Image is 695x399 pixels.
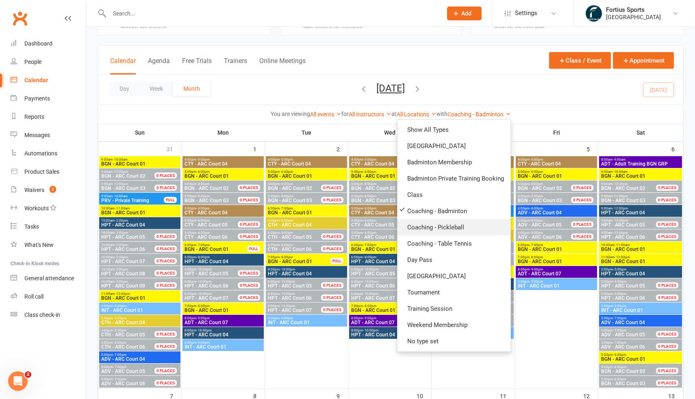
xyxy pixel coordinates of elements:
[268,234,312,240] span: CTH - ARC Court 05
[154,246,177,252] div: 0 PLACES
[517,158,595,161] span: 4:00pm
[24,312,60,318] div: Class check-in
[351,247,429,252] span: BGN - ARC Court 01
[351,231,414,235] span: 5:00pm
[321,233,343,240] div: 0 PLACES
[24,187,44,193] div: Waivers
[267,231,331,235] span: 6:00pm
[24,77,48,83] div: Calendar
[267,170,345,174] span: 5:00pm
[101,271,145,277] span: HPT - ARC Court 08
[238,270,260,276] div: 0 PLACES
[154,233,177,240] div: 0 PLACES
[267,207,345,210] span: 6:00pm
[437,111,447,117] strong: with
[196,194,210,198] span: - 8:00pm
[185,185,229,191] span: BGN - ARC Court 02
[196,231,210,235] span: - 6:00pm
[11,163,86,181] a: Product Sales
[267,182,331,186] span: 5:00pm
[11,126,86,144] a: Messages
[397,301,510,317] a: Training Session
[280,268,295,271] span: - 10:00pm
[184,259,262,264] span: HPT - ARC Court 04
[238,185,260,191] div: 0 PLACES
[601,234,645,240] span: HPT - ARC Court 06
[184,207,262,210] span: 5:00pm
[517,161,595,166] span: CTY - ARC Court 04
[101,198,164,203] span: PRV - Private Training
[24,95,50,102] div: Payments
[397,187,510,203] a: Class
[24,40,52,47] div: Dashboard
[267,222,345,227] span: CTH - ARC Court 04
[447,111,511,118] a: Coaching - Badminton
[280,170,293,174] span: - 6:00pm
[341,111,349,117] strong: for
[397,154,510,170] a: Badminton Membership
[10,8,30,28] a: Clubworx
[348,124,432,141] th: Wed
[267,158,345,161] span: 4:00pm
[397,122,510,138] a: Show All Types
[656,221,678,227] div: 0 PLACES
[267,268,345,271] span: 8:00pm
[11,53,86,71] a: People
[397,252,510,268] a: Day Pass
[267,174,345,179] span: BGN - ARC Court 01
[267,194,331,198] span: 5:00pm
[363,158,376,161] span: - 5:00pm
[184,247,248,252] span: BGN - ARC Court 01
[601,158,680,161] span: 8:00am
[196,280,212,283] span: - 10:00pm
[184,231,248,235] span: 5:00pm
[267,219,345,222] span: 6:00pm
[517,219,581,222] span: 6:00pm
[24,205,49,211] div: Workouts
[397,219,510,235] a: Coaching - Pickleball
[351,210,429,215] span: CTY - ARC Court 04
[24,59,41,65] div: People
[8,371,28,391] iframe: Intercom live chat
[656,185,678,191] div: 0 PLACES
[598,124,683,141] th: Sat
[517,268,595,271] span: 8:00pm
[363,194,376,198] span: - 8:00pm
[351,271,395,277] span: HPT - ARC Court 05
[351,280,414,283] span: 6:00pm
[115,219,128,222] span: - 2:00pm
[101,231,164,235] span: 10:00am
[517,255,595,259] span: 7:00pm
[280,231,293,235] span: - 8:00pm
[11,144,86,163] a: Automations
[268,246,312,252] span: CTH - ARC Court 06
[351,259,429,264] span: HPT - ARC Court 04
[184,174,262,179] span: BGN - ARC Court 01
[154,258,177,264] div: 0 PLACES
[173,81,210,96] button: Month
[351,182,414,186] span: 5:00pm
[24,113,44,120] div: Reports
[397,203,510,219] a: Coaching - Badminton
[363,207,376,210] span: - 6:00pm
[518,222,562,228] span: ADV - ARC Court 05
[184,182,248,186] span: 5:00pm
[330,258,343,264] div: FULL
[606,13,661,21] div: [GEOGRAPHIC_DATA]
[185,198,229,203] span: BGN - ARC Court 03
[115,255,128,259] span: - 2:00pm
[268,198,312,203] span: BGN - ARC Court 03
[101,246,145,252] span: HPT - ARC Court 06
[337,142,348,155] div: 2
[184,194,248,198] span: 5:00pm
[613,52,674,69] button: Appointment
[612,158,625,161] span: - 9:00am
[363,170,376,174] span: - 6:00pm
[267,255,331,259] span: 7:00pm
[115,280,128,283] span: - 2:00pm
[397,170,510,187] a: Badminton Private Training Booking
[247,246,260,252] div: FULL
[115,207,130,210] span: - 11:00am
[601,174,680,179] span: BGN - ARC Court 01
[267,243,331,247] span: 6:00pm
